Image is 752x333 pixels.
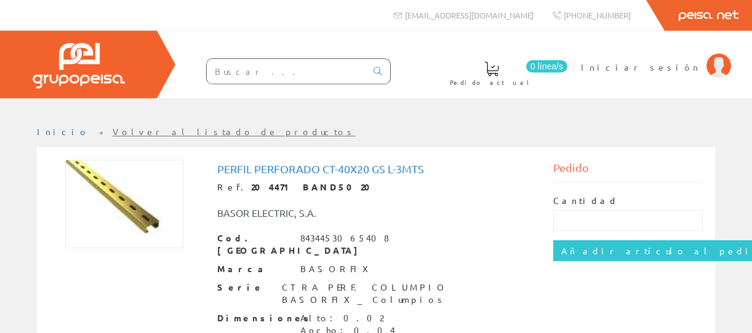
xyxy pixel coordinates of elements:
img: Foto artículo Perfil Perforado Ct-40x20 Gs L-3mts (192x143.62204724409) [65,160,183,248]
a: Inicio [37,126,89,137]
strong: 204471 BAND5020 [251,181,378,192]
span: Marca [217,263,291,275]
input: Buscar ... [207,59,366,84]
div: 8434453065408 [300,232,389,245]
div: BASORFIX [300,263,376,275]
div: Pedido [553,160,703,182]
h1: Perfil Perforado Ct-40x20 Gs L-3mts [217,163,535,175]
span: [EMAIL_ADDRESS][DOMAIN_NAME] [405,10,534,20]
span: Cod. [GEOGRAPHIC_DATA] [217,232,291,257]
span: Iniciar sesión [581,61,700,73]
div: Ref. [217,181,535,194]
div: BASOR ELECTRIC, S.A. [208,206,404,220]
div: CT RA PERF. COLUMPIO BASORFIX_ Columpios [282,281,535,306]
span: 0 línea/s [526,60,567,72]
span: Pedido actual [450,76,534,88]
img: Grupo Peisa [33,43,125,88]
div: Alto: 0.02 [300,312,421,324]
a: Iniciar sesión [581,51,731,63]
span: Serie [217,281,273,294]
label: Cantidad [553,195,618,207]
span: Dimensiones [217,312,291,324]
a: Volver al listado de productos [113,126,356,137]
span: [PHONE_NUMBER] [564,10,631,20]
